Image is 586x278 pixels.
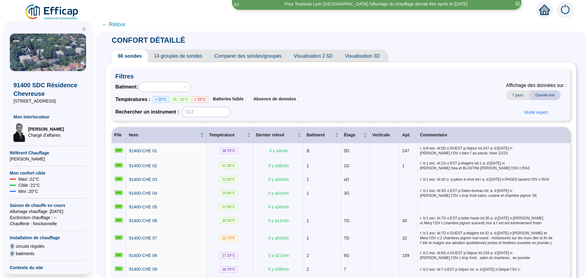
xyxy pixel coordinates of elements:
[219,162,238,169] span: 21.90 °C
[506,82,566,89] span: Affichage des données sur :
[129,218,157,223] span: 91400-CHE 06
[420,267,568,272] span: r: b:2 esc: ét:7 o:EST p:Séjour lot: a: d:[DATE] n:Delpal f:SV c:
[284,1,468,7] div: Pour Toulouse Lyon [GEOGRAPHIC_DATA] l'allumage du chauffage devrait être après le [DATE].
[13,122,26,142] img: Chargé d'affaires
[129,163,157,168] span: 91400-CHE 02
[219,204,238,210] span: 21.50 °C
[24,4,80,21] img: efficap energie logo
[10,221,86,227] span: Chaufferie : fonctionnelle
[306,163,309,168] span: 1
[208,50,288,62] span: Comparer des sondes/groupes
[106,36,191,44] span: CONFORT DÉTAILLÉ
[268,218,289,223] span: Il y a 11 min
[268,163,289,168] span: Il y a 38 min
[344,267,346,272] span: 7
[402,253,409,258] span: 159
[129,191,157,196] span: 91400-CHE 04
[129,253,157,258] span: 91400-CHE 08
[10,208,86,215] span: Allumage chauffage : [DATE]
[16,243,44,249] span: circuits régulés
[148,50,208,62] span: 14 groupes de sondes
[10,215,86,221] span: Exctinction chauffage : --
[153,96,169,103] span: < 20°C
[306,132,334,138] span: Batiment
[16,251,34,257] span: batiments
[339,50,386,62] span: Visualisation 3D
[344,177,349,182] span: xD
[10,243,15,249] span: 9
[126,127,207,143] th: Nom
[268,177,289,182] span: Il y a 43 min
[306,236,309,240] span: 1
[13,98,82,104] span: [STREET_ADDRESS]
[418,127,570,143] th: Commentaire
[420,177,568,182] span: r: b:1 esc: ét:xD o: p:pièce à vivre lot:/ a: d:[DATE] n:PAGES laurent f:DV c:RAS
[304,127,341,143] th: Batiment
[268,267,289,272] span: Il y a 39 min
[306,191,309,196] span: 1
[268,253,289,258] span: Il y a 21 min
[529,90,561,100] span: Donnée live
[420,216,568,226] span: r: b:1 esc: ét:7G o:EST p:table haute lot:30 a: d:[DATE] n:[PERSON_NAME] et Mery f:DV c:chambre p...
[13,81,82,98] span: 91400 SDC Résidence Chevreuse
[219,147,238,154] span: 18.70 °C
[539,4,550,15] span: home
[129,204,157,209] span: 91400-CHE 05
[344,163,349,168] span: 1G
[344,218,349,223] span: 7G
[344,148,349,153] span: 5D
[28,132,64,138] span: Chargé d'affaires
[306,218,309,223] span: 1
[18,188,38,194] span: Mini : 20 °C
[13,114,82,120] span: Mon interlocuteur
[129,177,157,182] span: 91400-CHE 03
[207,127,253,143] th: Température
[219,176,238,183] span: 21.60 °C
[129,252,157,259] a: 91400-CHE 08
[10,235,86,241] span: Installation de chauffage
[10,150,86,156] span: Référent Chauffage
[129,204,157,210] a: 91400-CHE 05
[115,96,153,103] span: Températures :
[288,50,339,62] span: Visualisation 2.5D
[344,132,362,138] span: Étage
[515,2,520,6] span: close-circle
[402,218,407,223] span: 30
[344,191,349,196] span: 3G
[402,148,409,153] span: 247
[10,251,15,257] span: 9
[344,253,349,258] span: 6G
[306,177,309,182] span: 1
[256,132,296,138] span: Dernier relevé
[10,170,86,176] span: Mon confort cible
[420,231,568,245] span: r: b:1 esc: ét:7D o:OUEST p:étagère lot:32 a: d:[DATE] n:[PERSON_NAME] et Mery f:DV c:2 chambres ...
[115,83,138,91] span: Batiment :
[420,161,568,171] span: r: b:1 esc: ét:1G o:EST p:étagère lot:1 a: d:[DATE] n:[PERSON_NAME] Noa et BLASTINI [PERSON_NAME]...
[129,190,157,197] a: 91400-CHE 04
[129,132,199,138] span: Nom
[402,236,407,240] span: 32
[370,127,400,143] th: Verticale
[306,267,309,272] span: 2
[219,266,238,273] span: 18.70 °C
[519,107,553,117] button: Mode expert
[112,50,148,62] span: 66 sondes
[10,265,86,271] span: Contexte du site
[268,236,289,240] span: Il y a 53 min
[209,132,246,138] span: Température
[402,163,405,168] span: 1
[18,182,40,188] span: Cible : 21 °C
[170,96,191,103] span: 20 - 22°C
[129,266,157,273] a: 91400-CHE 09
[420,188,568,198] span: r: b:1 esc: ét:3G o:EST p:Salon-bureau lot: a: d:[DATE] n:[PERSON_NAME] f:DV c:trop froid salon, ...
[233,2,239,7] i: 3 / 3
[506,90,529,100] span: 7 jours
[115,108,179,116] span: Rechercher un instrument :
[129,176,157,183] a: 91400-CHE 03
[129,148,157,153] span: 91400-CHE 01
[213,96,244,101] span: Batteries faible
[28,126,64,132] span: [PERSON_NAME]
[18,176,39,182] span: Maxi : 22 °C
[102,20,125,29] span: ← Retour
[129,218,157,224] a: 91400-CHE 06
